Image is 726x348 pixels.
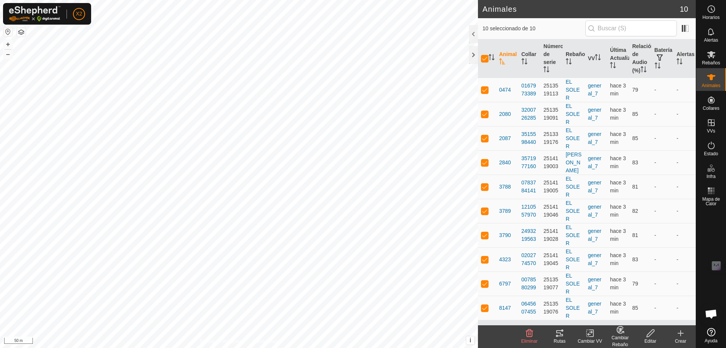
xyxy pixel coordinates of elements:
[641,67,647,73] p-sorticon: Activar para ordenar
[632,135,638,141] span: 85
[521,276,538,292] div: 0078580299
[518,39,541,78] th: Collar
[704,151,718,156] span: Estado
[652,272,674,296] td: -
[566,78,582,102] div: EL SOLER
[9,6,60,22] img: Logo Gallagher
[610,131,626,145] span: 2 oct 2025, 15:47
[566,126,582,150] div: EL SOLER
[521,179,538,195] div: 0783784141
[610,228,626,242] span: 2 oct 2025, 15:47
[702,61,720,65] span: Rebaños
[499,304,511,312] span: 8147
[566,272,582,296] div: EL SOLER
[466,336,475,345] button: i
[543,203,560,219] div: 2514119046
[702,83,720,88] span: Animales
[629,39,652,78] th: Relación de Audio (%)
[705,339,718,343] span: Ayuda
[588,83,602,97] a: general_7
[499,86,511,94] span: 0474
[544,338,575,345] div: Rutas
[499,59,505,66] p-sorticon: Activar para ordenar
[588,301,602,315] a: general_7
[521,203,538,219] div: 1210557970
[652,39,674,78] th: Batería
[652,175,674,199] td: -
[595,55,601,61] p-sorticon: Activar para ordenar
[652,78,674,102] td: -
[499,207,511,215] span: 3789
[470,337,471,343] span: i
[543,227,560,243] div: 2514119028
[673,78,696,102] td: -
[3,50,12,59] button: –
[652,296,674,320] td: -
[566,296,582,320] div: EL SOLER
[707,129,715,133] span: VVs
[585,39,607,78] th: VV
[499,280,511,288] span: 6797
[703,15,720,20] span: Horarios
[632,111,638,117] span: 85
[521,59,527,66] p-sorticon: Activar para ordenar
[673,272,696,296] td: -
[652,102,674,126] td: -
[610,155,626,169] span: 2 oct 2025, 15:47
[632,256,638,262] span: 83
[521,251,538,267] div: 0202774570
[673,247,696,272] td: -
[543,276,560,292] div: 2513519077
[588,204,602,218] a: general_7
[673,175,696,199] td: -
[680,3,688,15] span: 10
[566,223,582,247] div: EL SOLER
[17,28,26,37] button: Capas del Mapa
[482,25,585,33] span: 10 seleccionado de 10
[499,110,511,118] span: 2080
[632,208,638,214] span: 82
[499,183,511,191] span: 3788
[496,39,518,78] th: Animal
[588,228,602,242] a: general_7
[543,300,560,316] div: 2513519076
[652,247,674,272] td: -
[499,231,511,239] span: 3790
[635,338,665,345] div: Editar
[521,130,538,146] div: 3515598440
[566,151,582,175] div: [PERSON_NAME]
[673,39,696,78] th: Alertas
[676,59,683,66] p-sorticon: Activar para ordenar
[698,197,724,206] span: Mapa de Calor
[200,338,244,345] a: Política de Privacidad
[652,223,674,247] td: -
[482,5,680,14] h2: Animales
[521,82,538,98] div: 0167973389
[610,83,626,97] span: 2 oct 2025, 15:47
[632,87,638,93] span: 79
[499,159,511,167] span: 2840
[665,338,696,345] div: Crear
[673,199,696,223] td: -
[588,155,602,169] a: general_7
[588,107,602,121] a: general_7
[632,159,638,165] span: 83
[521,300,538,316] div: 0645607455
[3,27,12,36] button: Restablecer Mapa
[673,150,696,175] td: -
[563,39,585,78] th: Rebaño
[700,303,723,325] div: Chat abierto
[605,334,635,348] div: Cambiar Rebaño
[499,256,511,264] span: 4323
[521,154,538,170] div: 3571977160
[696,325,726,346] a: Ayuda
[489,55,495,61] p-sorticon: Activar para ordenar
[652,126,674,150] td: -
[253,338,278,345] a: Contáctenos
[673,296,696,320] td: -
[566,199,582,223] div: EL SOLER
[610,63,616,69] p-sorticon: Activar para ordenar
[566,59,572,66] p-sorticon: Activar para ordenar
[566,248,582,272] div: EL SOLER
[566,102,582,126] div: EL SOLER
